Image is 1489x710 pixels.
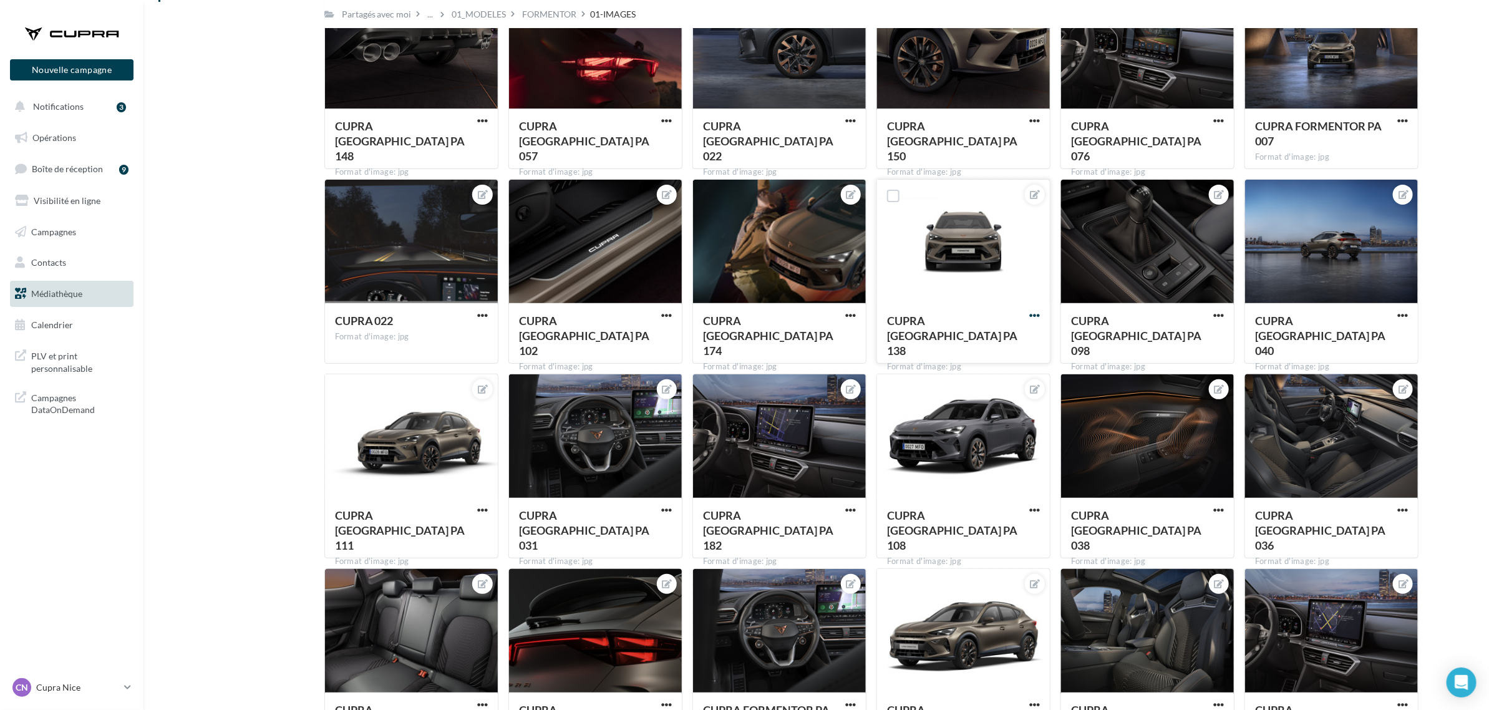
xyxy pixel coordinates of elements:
[342,8,412,21] div: Partagés avec moi
[1071,119,1201,163] span: CUPRA FORMENTOR PA 076
[31,288,82,299] span: Médiathèque
[7,125,136,151] a: Opérations
[31,226,76,236] span: Campagnes
[519,361,672,372] div: Format d'image: jpg
[887,508,1017,552] span: CUPRA FORMENTOR PA 108
[1255,152,1408,163] div: Format d'image: jpg
[7,384,136,421] a: Campagnes DataOnDemand
[887,556,1040,567] div: Format d'image: jpg
[703,508,833,552] span: CUPRA FORMENTOR PA 182
[7,219,136,245] a: Campagnes
[1255,314,1385,357] span: CUPRA FORMENTOR PA 040
[32,163,103,174] span: Boîte de réception
[1071,556,1224,567] div: Format d'image: jpg
[7,155,136,182] a: Boîte de réception9
[1255,119,1382,148] span: CUPRA FORMENTOR PA 007
[1255,508,1385,552] span: CUPRA FORMENTOR PA 036
[1255,361,1408,372] div: Format d'image: jpg
[32,132,76,143] span: Opérations
[31,257,66,268] span: Contacts
[335,508,465,552] span: CUPRA FORMENTOR PA 111
[591,8,636,21] div: 01-IMAGES
[335,556,488,567] div: Format d'image: jpg
[703,314,833,357] span: CUPRA FORMENTOR PA 174
[10,676,133,699] a: CN Cupra Nice
[31,319,73,330] span: Calendrier
[523,8,577,21] div: FORMENTOR
[452,8,507,21] div: 01_MODELES
[31,389,129,416] span: Campagnes DataOnDemand
[887,167,1040,178] div: Format d'image: jpg
[10,59,133,80] button: Nouvelle campagne
[7,312,136,338] a: Calendrier
[1071,508,1201,552] span: CUPRA FORMENTOR PA 038
[7,188,136,214] a: Visibilité en ligne
[887,361,1040,372] div: Format d'image: jpg
[519,119,649,163] span: CUPRA FORMENTOR PA 057
[519,167,672,178] div: Format d'image: jpg
[887,119,1017,163] span: CUPRA FORMENTOR PA 150
[887,314,1017,357] span: CUPRA FORMENTOR PA 138
[519,556,672,567] div: Format d'image: jpg
[519,314,649,357] span: CUPRA FORMENTOR PA 102
[7,281,136,307] a: Médiathèque
[31,348,129,374] span: PLV et print personnalisable
[34,195,100,206] span: Visibilité en ligne
[335,119,465,163] span: CUPRA FORMENTOR PA 148
[7,94,131,120] button: Notifications 3
[1071,314,1201,357] span: CUPRA FORMENTOR PA 098
[425,6,436,23] div: ...
[703,119,833,163] span: CUPRA FORMENTOR PA 022
[519,508,649,552] span: CUPRA FORMENTOR PA 031
[335,331,488,343] div: Format d'image: jpg
[36,681,119,694] p: Cupra Nice
[1447,668,1477,698] div: Open Intercom Messenger
[335,167,488,178] div: Format d'image: jpg
[703,556,856,567] div: Format d'image: jpg
[1071,167,1224,178] div: Format d'image: jpg
[1071,361,1224,372] div: Format d'image: jpg
[33,101,84,112] span: Notifications
[117,102,126,112] div: 3
[1255,556,1408,567] div: Format d'image: jpg
[703,167,856,178] div: Format d'image: jpg
[703,361,856,372] div: Format d'image: jpg
[119,165,129,175] div: 9
[335,314,394,328] span: CUPRA 022
[7,250,136,276] a: Contacts
[7,343,136,379] a: PLV et print personnalisable
[16,681,28,694] span: CN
